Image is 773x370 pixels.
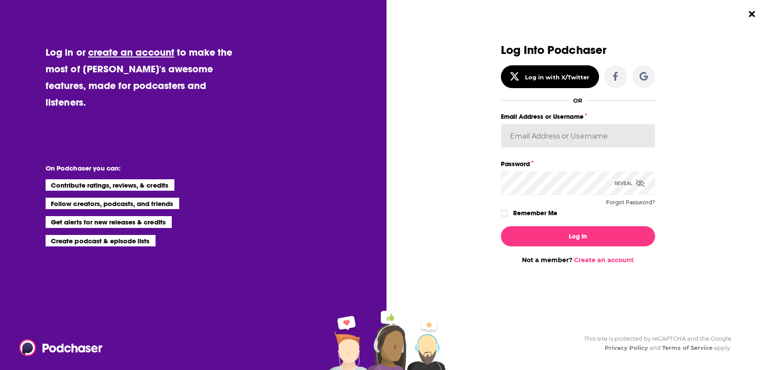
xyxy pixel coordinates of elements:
div: Log in with X/Twitter [525,74,589,81]
input: Email Address or Username [501,124,655,148]
a: Privacy Policy [605,344,649,351]
li: Follow creators, podcasts, and friends [46,198,179,209]
a: create an account [88,46,174,58]
a: Podchaser - Follow, Share and Rate Podcasts [19,339,96,356]
li: Create podcast & episode lists [46,235,156,246]
h3: Log Into Podchaser [501,44,655,57]
div: Not a member? [501,256,655,264]
li: Get alerts for new releases & credits [46,216,171,228]
img: Podchaser - Follow, Share and Rate Podcasts [19,339,103,356]
button: Forgot Password? [606,199,655,206]
div: OR [573,97,582,104]
label: Password [501,158,655,170]
li: On Podchaser you can: [46,164,221,172]
a: Create an account [574,256,634,264]
button: Log In [501,226,655,246]
div: This site is protected by reCAPTCHA and the Google and apply. [577,334,731,352]
a: Terms of Service [662,344,713,351]
div: Reveal [614,171,645,195]
label: Remember Me [513,207,557,219]
li: Contribute ratings, reviews, & credits [46,179,174,191]
button: Log in with X/Twitter [501,65,599,88]
label: Email Address or Username [501,111,655,122]
button: Close Button [744,6,760,22]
